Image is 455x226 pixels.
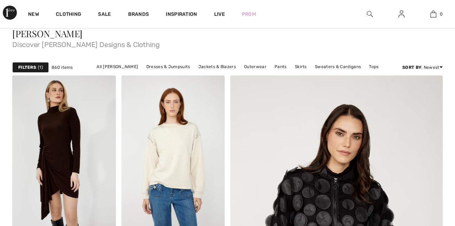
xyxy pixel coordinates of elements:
strong: Filters [18,64,36,71]
a: Sign In [393,10,410,19]
a: Clothing [56,11,81,19]
iframe: Opens a widget where you can chat to one of our agents [410,173,448,191]
a: Brands [128,11,149,19]
a: Sweaters & Cardigans [311,62,364,71]
a: Sale [98,11,111,19]
a: Pants [271,62,290,71]
img: My Info [398,10,404,18]
a: Prom [242,11,256,18]
a: Tops [365,62,382,71]
a: 0 [418,10,449,18]
img: My Bag [430,10,436,18]
a: Live [214,11,225,18]
span: [PERSON_NAME] [12,27,83,40]
a: New [28,11,39,19]
a: Dresses & Jumpsuits [143,62,194,71]
span: 860 items [52,64,73,71]
a: All [PERSON_NAME] [93,62,141,71]
strong: Sort By [402,65,421,70]
a: Skirts [291,62,310,71]
span: Inspiration [166,11,197,19]
div: : Newest [402,64,443,71]
span: Discover [PERSON_NAME] Designs & Clothing [12,38,443,48]
a: Jackets & Blazers [195,62,239,71]
img: 1ère Avenue [3,6,17,20]
a: Outerwear [240,62,270,71]
span: 1 [38,64,43,71]
span: 0 [440,11,443,17]
img: search the website [367,10,373,18]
